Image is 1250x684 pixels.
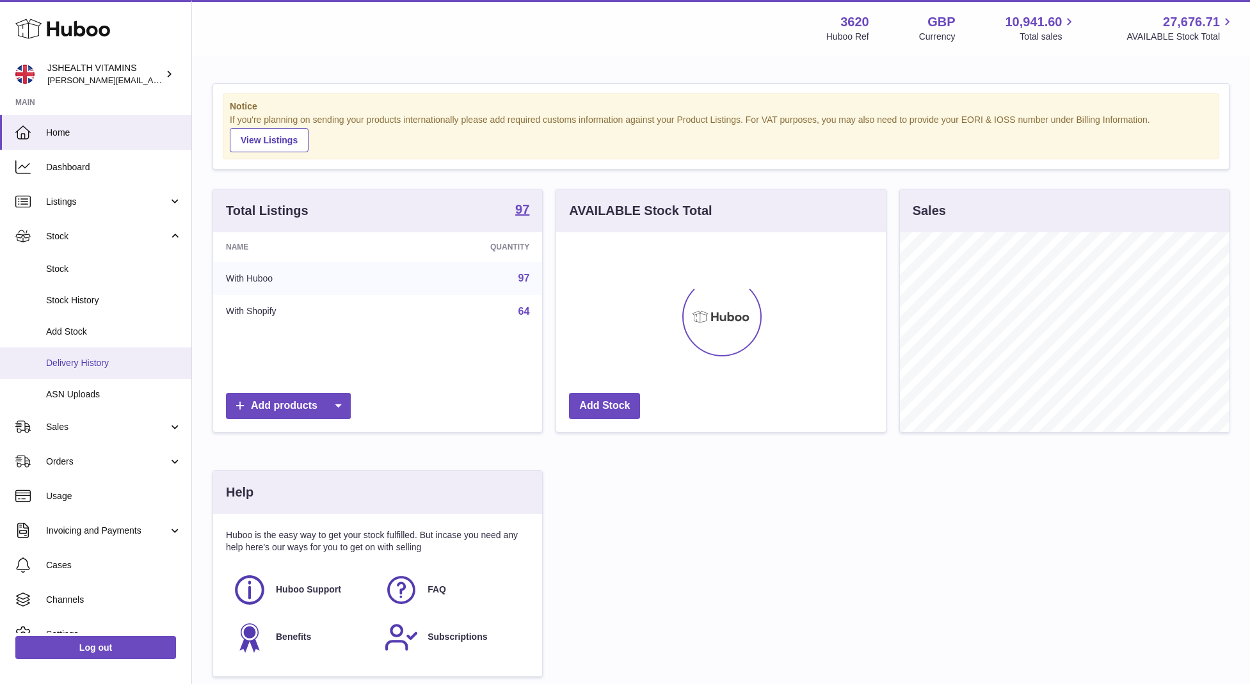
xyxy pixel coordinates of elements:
[213,262,390,295] td: With Huboo
[46,230,168,243] span: Stock
[47,75,257,85] span: [PERSON_NAME][EMAIL_ADDRESS][DOMAIN_NAME]
[46,161,182,173] span: Dashboard
[1126,13,1235,43] a: 27,676.71 AVAILABLE Stock Total
[927,13,955,31] strong: GBP
[46,456,168,468] span: Orders
[515,203,529,216] strong: 97
[569,202,712,219] h3: AVAILABLE Stock Total
[913,202,946,219] h3: Sales
[226,529,529,553] p: Huboo is the easy way to get your stock fulfilled. But incase you need any help here's our ways f...
[518,306,530,317] a: 64
[515,203,529,218] a: 97
[15,636,176,659] a: Log out
[46,525,168,537] span: Invoicing and Payments
[230,100,1212,113] strong: Notice
[230,114,1212,152] div: If you're planning on sending your products internationally please add required customs informati...
[226,484,253,501] h3: Help
[46,628,182,640] span: Settings
[226,393,351,419] a: Add products
[213,232,390,262] th: Name
[1005,13,1062,31] span: 10,941.60
[919,31,956,43] div: Currency
[46,594,182,606] span: Channels
[1126,31,1235,43] span: AVAILABLE Stock Total
[428,584,446,596] span: FAQ
[46,263,182,275] span: Stock
[1020,31,1077,43] span: Total sales
[276,584,341,596] span: Huboo Support
[518,273,530,283] a: 97
[46,559,182,571] span: Cases
[384,573,523,607] a: FAQ
[569,393,640,419] a: Add Stock
[390,232,542,262] th: Quantity
[232,573,371,607] a: Huboo Support
[46,127,182,139] span: Home
[46,490,182,502] span: Usage
[230,128,308,152] a: View Listings
[46,196,168,208] span: Listings
[213,295,390,328] td: With Shopify
[826,31,869,43] div: Huboo Ref
[1005,13,1077,43] a: 10,941.60 Total sales
[1163,13,1220,31] span: 27,676.71
[46,326,182,338] span: Add Stock
[15,65,35,84] img: francesca@jshealthvitamins.com
[840,13,869,31] strong: 3620
[46,294,182,306] span: Stock History
[276,631,311,643] span: Benefits
[46,388,182,401] span: ASN Uploads
[47,62,163,86] div: JSHEALTH VITAMINS
[46,357,182,369] span: Delivery History
[226,202,308,219] h3: Total Listings
[428,631,487,643] span: Subscriptions
[232,620,371,655] a: Benefits
[46,421,168,433] span: Sales
[384,620,523,655] a: Subscriptions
